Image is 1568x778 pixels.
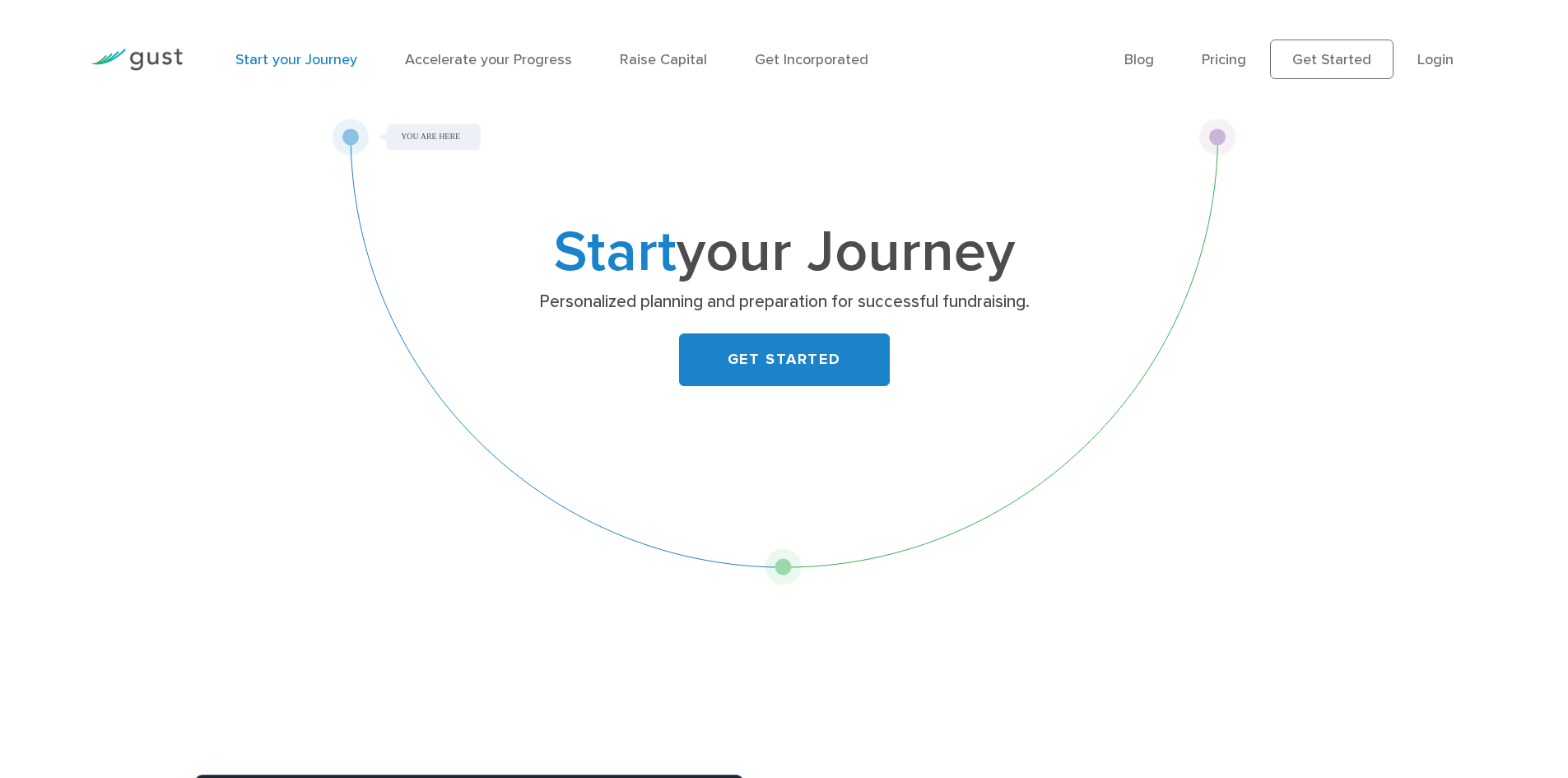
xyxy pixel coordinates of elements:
a: GET STARTED [679,333,890,386]
a: Raise Capital [620,51,707,68]
a: Get Incorporated [755,51,868,68]
h1: your Journey [459,226,1110,279]
a: Pricing [1202,51,1246,68]
span: Start [554,217,677,287]
a: Start your Journey [235,51,357,68]
a: Get Started [1270,40,1394,79]
p: Personalized planning and preparation for successful fundraising. [465,291,1103,314]
img: Gust Logo [91,49,183,71]
a: Login [1417,51,1454,68]
a: Accelerate your Progress [405,51,572,68]
a: Blog [1124,51,1154,68]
